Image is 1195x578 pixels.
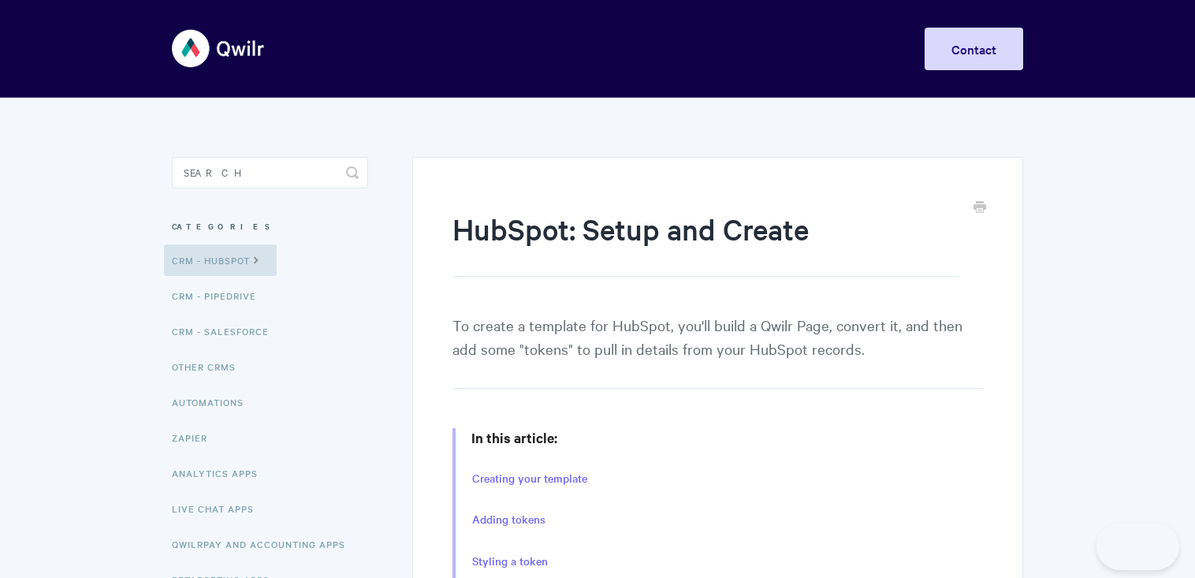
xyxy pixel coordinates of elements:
[925,28,1023,70] a: Contact
[172,212,368,241] h3: Categories
[172,280,268,311] a: CRM - Pipedrive
[172,493,266,524] a: Live Chat Apps
[172,422,219,453] a: Zapier
[452,313,983,389] p: To create a template for HubSpot, you'll build a Qwilr Page, convert it, and then add some "token...
[172,351,248,382] a: Other CRMs
[172,19,266,78] img: Qwilr Help Center
[472,470,587,487] a: Creating your template
[172,528,357,560] a: QwilrPay and Accounting Apps
[472,511,545,528] a: Adding tokens
[172,157,368,188] input: Search
[471,428,557,447] strong: In this article:
[172,386,255,418] a: Automations
[164,244,277,276] a: CRM - HubSpot
[472,553,548,570] a: Styling a token
[973,200,986,217] a: Print this Article
[452,209,959,277] h1: HubSpot: Setup and Create
[172,315,281,347] a: CRM - Salesforce
[172,457,270,489] a: Analytics Apps
[1096,523,1179,570] iframe: Toggle Customer Support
